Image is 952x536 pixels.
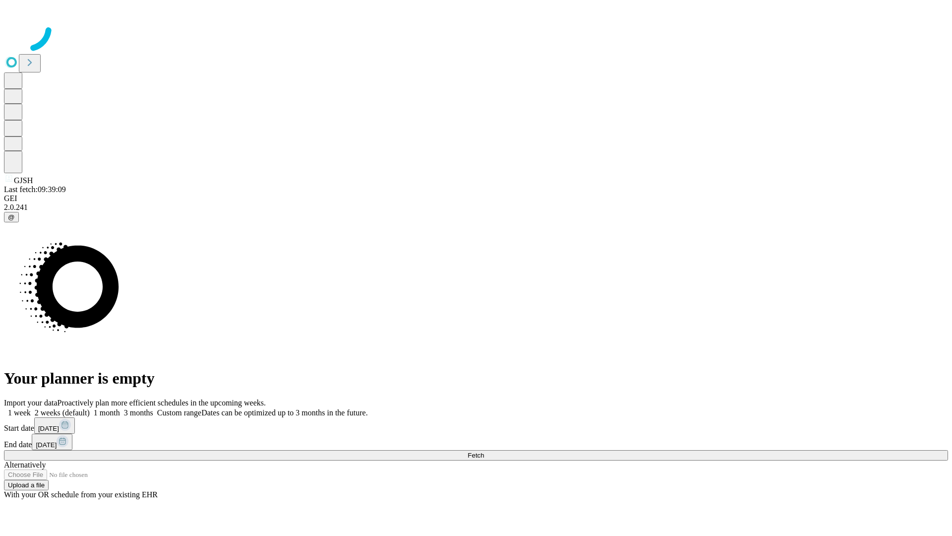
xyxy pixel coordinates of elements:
[34,417,75,434] button: [DATE]
[58,399,266,407] span: Proactively plan more efficient schedules in the upcoming weeks.
[4,212,19,222] button: @
[8,408,31,417] span: 1 week
[32,434,72,450] button: [DATE]
[4,185,66,194] span: Last fetch: 09:39:09
[4,480,49,490] button: Upload a file
[94,408,120,417] span: 1 month
[4,417,948,434] div: Start date
[4,203,948,212] div: 2.0.241
[4,194,948,203] div: GEI
[14,176,33,185] span: GJSH
[4,369,948,388] h1: Your planner is empty
[157,408,201,417] span: Custom range
[124,408,153,417] span: 3 months
[4,461,46,469] span: Alternatively
[8,213,15,221] span: @
[4,434,948,450] div: End date
[35,408,90,417] span: 2 weeks (default)
[4,490,158,499] span: With your OR schedule from your existing EHR
[36,441,57,449] span: [DATE]
[38,425,59,432] span: [DATE]
[468,452,484,459] span: Fetch
[4,399,58,407] span: Import your data
[201,408,367,417] span: Dates can be optimized up to 3 months in the future.
[4,450,948,461] button: Fetch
